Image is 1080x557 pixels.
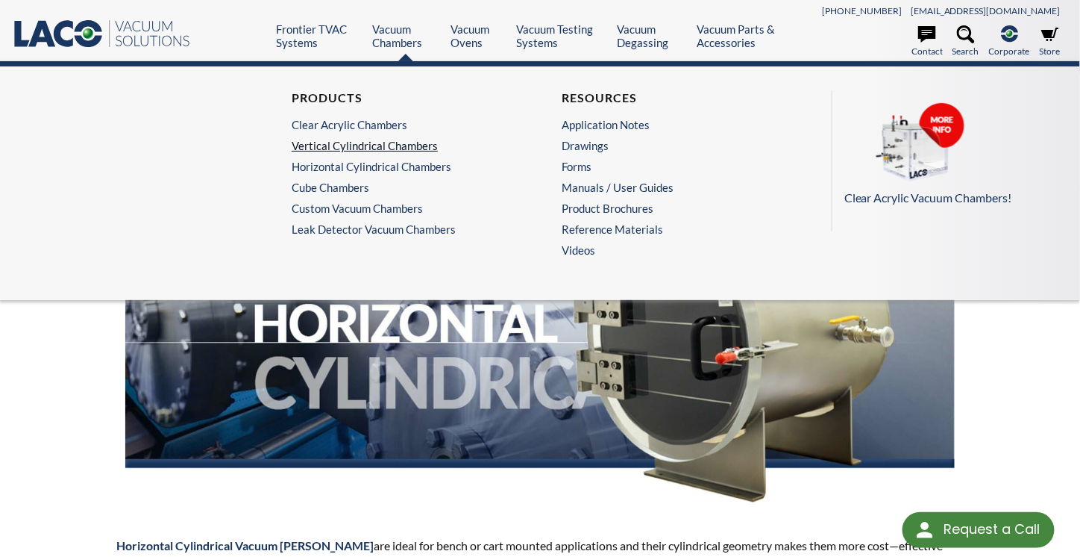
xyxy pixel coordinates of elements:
[562,181,781,194] a: Manuals / User Guides
[292,202,511,215] a: Custom Vacuum Chambers
[911,25,943,58] a: Contact
[844,188,1058,208] p: Clear Acrylic Vacuum Chambers!
[562,160,781,173] a: Forms
[562,139,781,152] a: Drawings
[516,22,606,49] a: Vacuum Testing Systems
[617,22,685,49] a: Vacuum Degassing
[292,181,511,194] a: Cube Chambers
[292,223,518,236] a: Leak Detector Vacuum Chambers
[989,44,1030,58] span: Corporate
[822,5,902,16] a: [PHONE_NUMBER]
[911,5,1061,16] a: [EMAIL_ADDRESS][DOMAIN_NAME]
[372,22,439,49] a: Vacuum Chambers
[844,102,1058,208] a: Clear Acrylic Vacuum Chambers!
[292,118,511,131] a: Clear Acrylic Chambers
[902,512,1055,548] div: Request a Call
[697,22,800,49] a: Vacuum Parts & Accessories
[562,223,781,236] a: Reference Materials
[116,538,374,553] strong: Horizontal Cylindrical Vacuum [PERSON_NAME]
[292,139,511,152] a: Vertical Cylindrical Chambers
[276,22,361,49] a: Frontier TVAC Systems
[913,518,937,542] img: round button
[125,176,954,508] img: Horizontal Cylindrical header
[844,102,993,186] img: CHAMBERS.png
[562,118,781,131] a: Application Notes
[944,512,1040,547] div: Request a Call
[562,202,781,215] a: Product Brochures
[562,90,781,106] h4: Resources
[562,243,788,257] a: Videos
[451,22,506,49] a: Vacuum Ovens
[292,90,511,106] h4: Products
[1040,25,1061,58] a: Store
[952,25,979,58] a: Search
[292,160,511,173] a: Horizontal Cylindrical Chambers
